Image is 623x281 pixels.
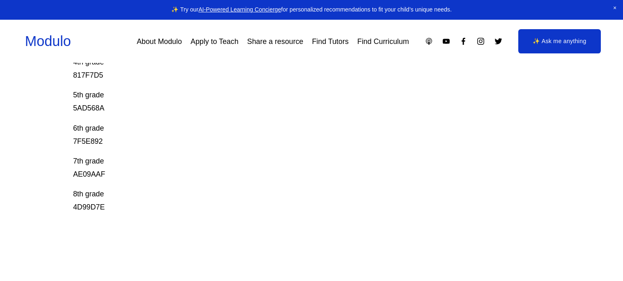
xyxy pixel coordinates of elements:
a: About Modulo [137,34,182,49]
p: 8th grade 4D99D7E [73,187,502,214]
a: Modulo [25,33,71,49]
a: ✨ Ask me anything [518,29,601,54]
a: Apple Podcasts [425,37,433,46]
a: Facebook [459,37,468,46]
a: AI-Powered Learning Concierge [198,6,281,13]
p: 6th grade 7F5E892 [73,122,502,148]
p: 5th grade 5AD568A [73,88,502,115]
a: Twitter [494,37,503,46]
p: 4th grade 817F7D5 [73,55,502,82]
a: Instagram [476,37,485,46]
a: Find Tutors [312,34,349,49]
p: 7th grade AE09AAF [73,154,502,181]
a: Share a resource [247,34,303,49]
a: Apply to Teach [191,34,239,49]
a: Find Curriculum [357,34,409,49]
a: YouTube [442,37,451,46]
